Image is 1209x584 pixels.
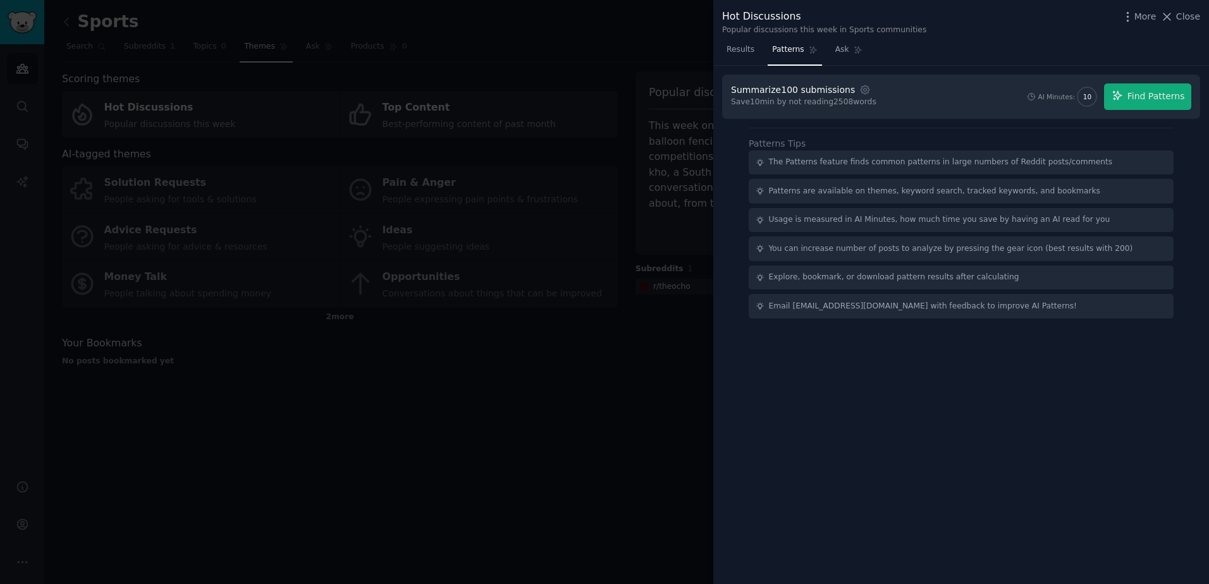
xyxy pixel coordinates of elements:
[727,44,754,56] span: Results
[1038,92,1075,101] div: AI Minutes:
[831,40,867,66] a: Ask
[731,83,855,97] div: Summarize 100 submissions
[769,272,1019,283] div: Explore, bookmark, or download pattern results after calculating
[772,44,804,56] span: Patterns
[722,25,926,36] div: Popular discussions this week in Sports communities
[769,214,1110,226] div: Usage is measured in AI Minutes, how much time you save by having an AI read for you
[835,44,849,56] span: Ask
[1121,10,1157,23] button: More
[769,157,1113,168] div: The Patterns feature finds common patterns in large numbers of Reddit posts/comments
[769,301,1077,312] div: Email [EMAIL_ADDRESS][DOMAIN_NAME] with feedback to improve AI Patterns!
[1160,10,1200,23] button: Close
[1083,92,1091,101] span: 10
[1134,10,1157,23] span: More
[769,186,1100,197] div: Patterns are available on themes, keyword search, tracked keywords, and bookmarks
[1104,83,1191,110] button: Find Patterns
[1127,90,1185,103] span: Find Patterns
[731,97,876,108] div: Save 10 min by not reading 2508 words
[769,243,1133,255] div: You can increase number of posts to analyze by pressing the gear icon (best results with 200)
[722,40,759,66] a: Results
[768,40,821,66] a: Patterns
[722,9,926,25] div: Hot Discussions
[749,138,806,149] label: Patterns Tips
[1176,10,1200,23] span: Close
